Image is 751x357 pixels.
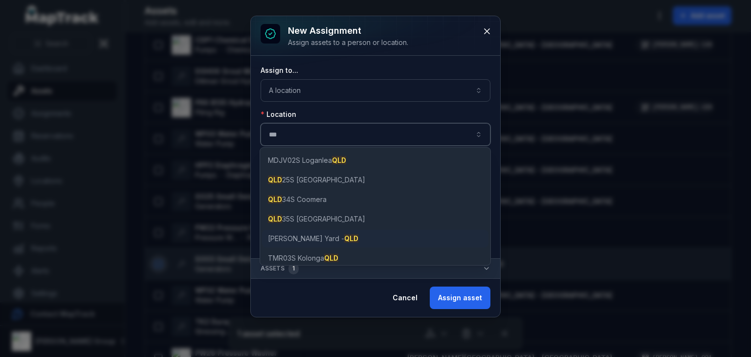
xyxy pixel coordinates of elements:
div: 1 [288,263,299,274]
button: Assets1 [251,259,500,278]
button: Assign asset [430,287,490,309]
span: QLD [268,195,282,203]
span: 35S [GEOGRAPHIC_DATA] [268,214,365,224]
span: MDJV02S Loganlea [268,156,346,165]
label: Assign to... [261,66,298,75]
button: A location [261,79,490,102]
h3: New assignment [288,24,408,38]
label: Location [261,110,296,119]
span: [PERSON_NAME] Yard - [268,234,358,244]
span: TMR03S Kolonga [268,253,338,263]
div: Assign assets to a person or location. [288,38,408,47]
span: QLD [268,215,282,223]
span: 25S [GEOGRAPHIC_DATA] [268,175,365,185]
span: QLD [332,156,346,164]
span: 34S Coomera [268,195,327,204]
span: Assets [261,263,299,274]
button: Cancel [384,287,426,309]
span: QLD [324,254,338,262]
span: QLD [268,176,282,184]
span: QLD [344,234,358,243]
